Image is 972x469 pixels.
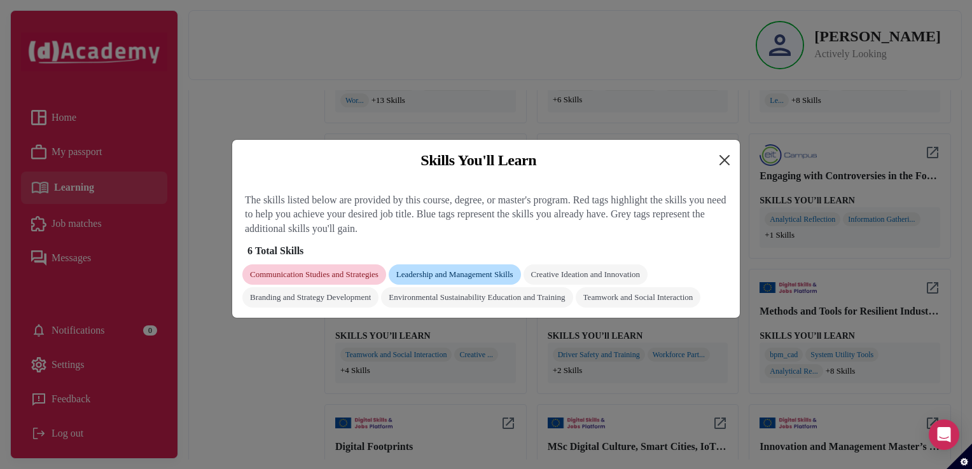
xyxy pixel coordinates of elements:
div: Open Intercom Messenger [929,419,959,450]
h6: Total Skills [255,245,303,257]
div: Creative Ideation and Innovation [531,269,640,280]
button: Set cookie preferences [947,444,972,469]
div: Skills You'll Learn [242,150,714,170]
div: Communication Studies and Strategies [250,269,378,280]
div: The skills listed below are provided by this course, degree, or master's program. Red tags highli... [242,191,730,238]
div: Leadership and Management Skills [396,269,513,280]
button: Close [714,150,735,170]
div: Environmental Sustainability Education and Training [389,292,565,302]
div: Teamwork and Social Interaction [583,292,693,302]
strong: 6 [247,245,253,256]
div: Branding and Strategy Development [250,292,371,302]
